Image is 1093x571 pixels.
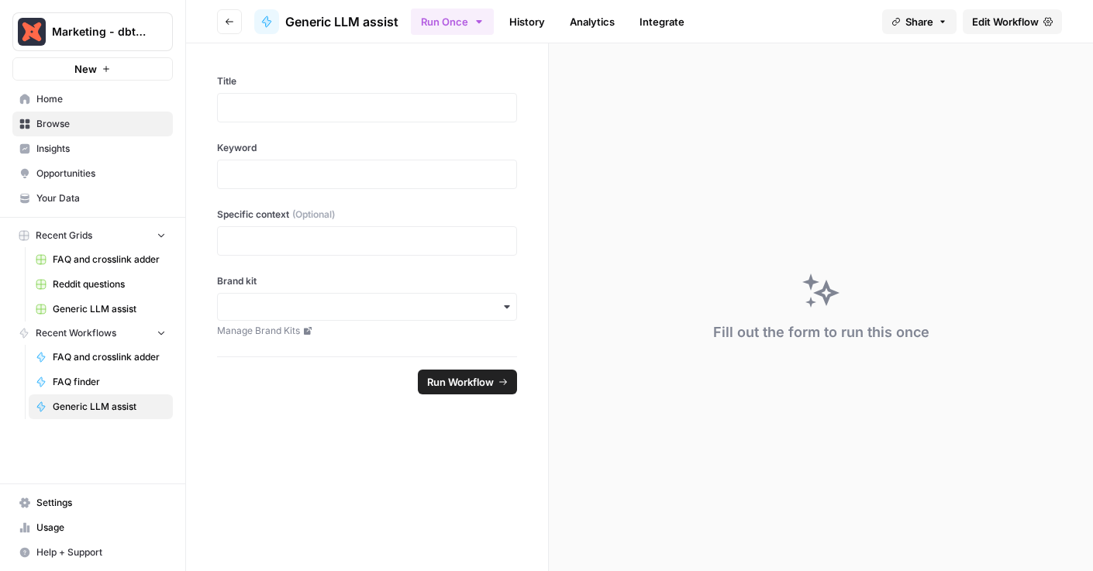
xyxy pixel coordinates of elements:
a: Home [12,87,173,112]
a: Analytics [560,9,624,34]
a: FAQ finder [29,370,173,394]
button: Workspace: Marketing - dbt Labs [12,12,173,51]
span: Marketing - dbt Labs [52,24,146,40]
span: Recent Workflows [36,326,116,340]
a: Insights [12,136,173,161]
label: Specific context [217,208,517,222]
button: Run Once [411,9,494,35]
button: Recent Workflows [12,322,173,345]
button: Share [882,9,957,34]
span: New [74,61,97,77]
a: FAQ and crosslink adder [29,247,173,272]
span: Share [905,14,933,29]
span: Insights [36,142,166,156]
span: Generic LLM assist [53,302,166,316]
a: Generic LLM assist [29,297,173,322]
span: Generic LLM assist [285,12,398,31]
span: Reddit questions [53,277,166,291]
div: Fill out the form to run this once [713,322,929,343]
span: FAQ and crosslink adder [53,350,166,364]
span: Browse [36,117,166,131]
span: Your Data [36,191,166,205]
a: Edit Workflow [963,9,1062,34]
span: Help + Support [36,545,166,559]
span: FAQ and crosslink adder [53,253,166,267]
button: New [12,57,173,81]
a: Integrate [630,9,694,34]
a: Generic LLM assist [29,394,173,419]
a: History [500,9,554,34]
button: Help + Support [12,540,173,565]
a: Your Data [12,186,173,211]
a: Manage Brand Kits [217,324,517,338]
span: Edit Workflow [972,14,1039,29]
span: Run Workflow [427,374,494,390]
span: Recent Grids [36,229,92,243]
span: (Optional) [292,208,335,222]
span: FAQ finder [53,375,166,389]
a: Settings [12,490,173,515]
a: Generic LLM assist [254,9,398,34]
button: Recent Grids [12,224,173,247]
label: Brand kit [217,274,517,288]
img: Marketing - dbt Labs Logo [18,18,46,46]
label: Title [217,74,517,88]
a: Opportunities [12,161,173,186]
a: Reddit questions [29,272,173,297]
span: Generic LLM assist [53,400,166,414]
span: Usage [36,521,166,535]
a: Usage [12,515,173,540]
span: Opportunities [36,167,166,181]
label: Keyword [217,141,517,155]
span: Settings [36,496,166,510]
button: Run Workflow [418,370,517,394]
a: Browse [12,112,173,136]
a: FAQ and crosslink adder [29,345,173,370]
span: Home [36,92,166,106]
